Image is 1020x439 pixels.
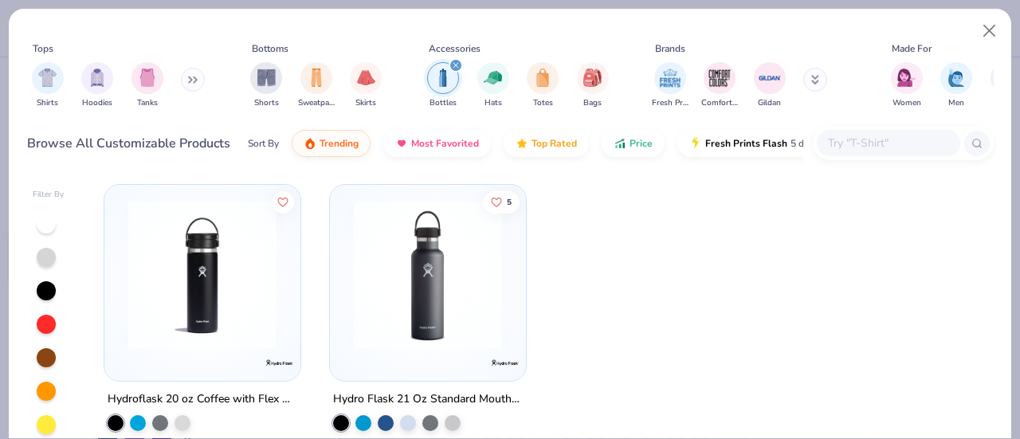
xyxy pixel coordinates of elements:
div: Made For [892,41,932,56]
div: filter for Men [940,62,972,109]
span: Bags [583,97,602,109]
img: c1ad89f6-a157-4d3c-b22d-c3bb503ec31a [346,201,510,349]
span: Shirts [37,97,58,109]
span: Men [948,97,964,109]
img: trending.gif [304,137,316,150]
button: filter button [32,62,64,109]
img: most_fav.gif [395,137,408,150]
img: Bags Image [583,69,601,87]
button: filter button [527,62,559,109]
span: Bottles [430,97,457,109]
div: filter for Comfort Colors [701,62,738,109]
button: filter button [250,62,282,109]
span: Gildan [758,97,781,109]
div: Sort By [248,136,279,151]
img: Hydro Flask logo [263,347,295,378]
button: filter button [891,62,923,109]
button: Trending [292,130,371,157]
input: Try "T-Shirt" [826,134,949,152]
button: filter button [427,62,459,109]
button: filter button [298,62,335,109]
span: Shorts [254,97,279,109]
img: Totes Image [534,69,551,87]
span: Fresh Prints [652,97,688,109]
div: filter for Gildan [754,62,786,109]
div: Hydro Flask 21 Oz Standard Mouth Water Bottle [333,390,523,410]
button: filter button [477,62,509,109]
span: Fresh Prints Flash [705,137,787,150]
span: Tanks [137,97,158,109]
button: Close [975,16,1005,46]
img: Sweatpants Image [308,69,325,87]
span: Trending [320,137,359,150]
button: filter button [940,62,972,109]
div: Brands [655,41,685,56]
div: Hydroflask 20 oz Coffee with Flex Sip™ Lid [108,390,297,410]
div: Bottoms [252,41,288,56]
button: filter button [350,62,382,109]
div: Browse All Customizable Products [27,134,230,153]
span: 5 day delivery [790,135,849,153]
div: filter for Totes [527,62,559,109]
div: Tops [33,41,53,56]
span: Comfort Colors [701,97,738,109]
span: Women [892,97,921,109]
div: filter for Hats [477,62,509,109]
div: filter for Hoodies [81,62,113,109]
button: filter button [652,62,688,109]
button: filter button [131,62,163,109]
button: filter button [754,62,786,109]
button: Like [484,190,520,213]
img: Hoodies Image [88,69,106,87]
img: Fresh Prints Image [658,66,682,90]
img: flash.gif [689,137,702,150]
span: Hats [484,97,502,109]
img: TopRated.gif [516,137,528,150]
span: Hoodies [82,97,112,109]
div: Accessories [429,41,481,56]
div: filter for Tanks [131,62,163,109]
button: Most Favorited [383,130,491,157]
button: Top Rated [504,130,589,157]
div: filter for Shirts [32,62,64,109]
div: filter for Skirts [350,62,382,109]
button: filter button [81,62,113,109]
img: Gildan Image [758,66,782,90]
img: Hydro Flask logo [489,347,521,378]
span: Skirts [355,97,376,109]
img: af5a6460-ba1d-4596-a6d9-7716c97c6572 [120,201,284,349]
img: Shirts Image [38,69,57,87]
img: Tanks Image [139,69,156,87]
div: filter for Bags [577,62,609,109]
span: Price [630,137,653,150]
img: Comfort Colors Image [708,66,732,90]
div: filter for Fresh Prints [652,62,688,109]
button: Price [602,130,665,157]
span: Totes [533,97,553,109]
img: Skirts Image [357,69,375,87]
div: filter for Shorts [250,62,282,109]
div: filter for Women [891,62,923,109]
div: Filter By [33,189,65,201]
img: Bottles Image [434,69,452,87]
img: Women Image [897,69,916,87]
img: Shorts Image [257,69,276,87]
div: filter for Sweatpants [298,62,335,109]
button: Fresh Prints Flash5 day delivery [677,130,861,157]
button: Like [272,190,294,213]
img: Hats Image [484,69,502,87]
span: Most Favorited [411,137,479,150]
span: 5 [508,198,512,206]
div: filter for Bottles [427,62,459,109]
span: Top Rated [532,137,577,150]
button: filter button [577,62,609,109]
img: Men Image [947,69,965,87]
button: filter button [701,62,738,109]
span: Sweatpants [298,97,335,109]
